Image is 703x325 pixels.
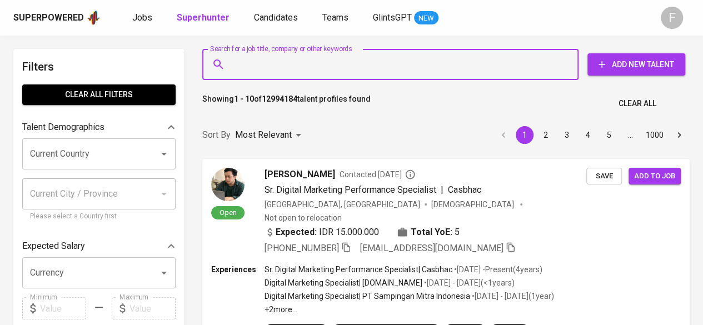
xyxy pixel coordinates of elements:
span: Casbhac [448,184,481,195]
a: Teams [322,11,351,25]
span: [PERSON_NAME] [265,168,335,181]
span: Add New Talent [596,58,676,72]
p: • [DATE] - [DATE] ( <1 years ) [422,277,515,288]
span: Save [592,170,616,183]
button: Open [156,265,172,281]
p: Please select a Country first [30,211,168,222]
div: Talent Demographics [22,116,176,138]
div: F [661,7,683,29]
p: Digital Marketing Specialist | [DOMAIN_NAME] [265,277,422,288]
button: Save [586,168,622,185]
a: Candidates [254,11,300,25]
a: Superpoweredapp logo [13,9,101,26]
button: Go to page 5 [600,126,618,144]
img: 5cd818850c725f382a8d07b2479a221a.jpeg [211,168,245,201]
b: Expected: [276,226,317,239]
p: +2 more ... [265,304,554,315]
img: app logo [86,9,101,26]
button: Go to page 2 [537,126,555,144]
span: Contacted [DATE] [340,169,416,180]
div: IDR 15.000.000 [265,226,379,239]
span: GlintsGPT [373,12,412,23]
div: … [621,129,639,141]
p: Digital Marketing Specialist | PT Sampingan Mitra Indonesia [265,291,470,302]
button: page 1 [516,126,534,144]
input: Value [129,297,176,319]
button: Clear All filters [22,84,176,105]
nav: pagination navigation [493,126,690,144]
div: [GEOGRAPHIC_DATA], [GEOGRAPHIC_DATA] [265,199,420,210]
span: [DEMOGRAPHIC_DATA] [431,199,516,210]
button: Open [156,146,172,162]
input: Value [40,297,86,319]
span: | [441,183,443,197]
div: Expected Salary [22,235,176,257]
h6: Filters [22,58,176,76]
button: Go to page 4 [579,126,597,144]
p: Sort By [202,128,231,142]
a: Superhunter [177,11,232,25]
b: 1 - 10 [234,94,254,103]
span: Candidates [254,12,298,23]
span: 5 [455,226,460,239]
span: Sr. Digital Marketing Performance Specialist [265,184,436,195]
svg: By Batam recruiter [405,169,416,180]
p: Talent Demographics [22,121,104,134]
p: Experiences [211,264,265,275]
span: Clear All filters [31,88,167,102]
p: Most Relevant [235,128,292,142]
span: [PHONE_NUMBER] [265,243,339,253]
button: Go to page 3 [558,126,576,144]
button: Go to page 1000 [642,126,667,144]
button: Add New Talent [587,53,685,76]
p: • [DATE] - Present ( 4 years ) [452,264,542,275]
p: • [DATE] - [DATE] ( 1 year ) [470,291,554,302]
span: Jobs [132,12,152,23]
button: Go to next page [670,126,688,144]
span: NEW [414,13,438,24]
button: Clear All [614,93,661,114]
div: Most Relevant [235,125,305,146]
div: Superpowered [13,12,84,24]
span: Open [215,208,241,217]
span: Teams [322,12,348,23]
a: Jobs [132,11,154,25]
span: Add to job [634,170,675,183]
p: Expected Salary [22,239,85,253]
b: Total YoE: [411,226,452,239]
button: Add to job [629,168,681,185]
span: [EMAIL_ADDRESS][DOMAIN_NAME] [360,243,503,253]
a: GlintsGPT NEW [373,11,438,25]
b: 12994184 [262,94,297,103]
p: Not open to relocation [265,212,342,223]
span: Clear All [619,97,656,111]
p: Showing of talent profiles found [202,93,371,114]
b: Superhunter [177,12,230,23]
p: Sr. Digital Marketing Performance Specialist | Casbhac [265,264,452,275]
